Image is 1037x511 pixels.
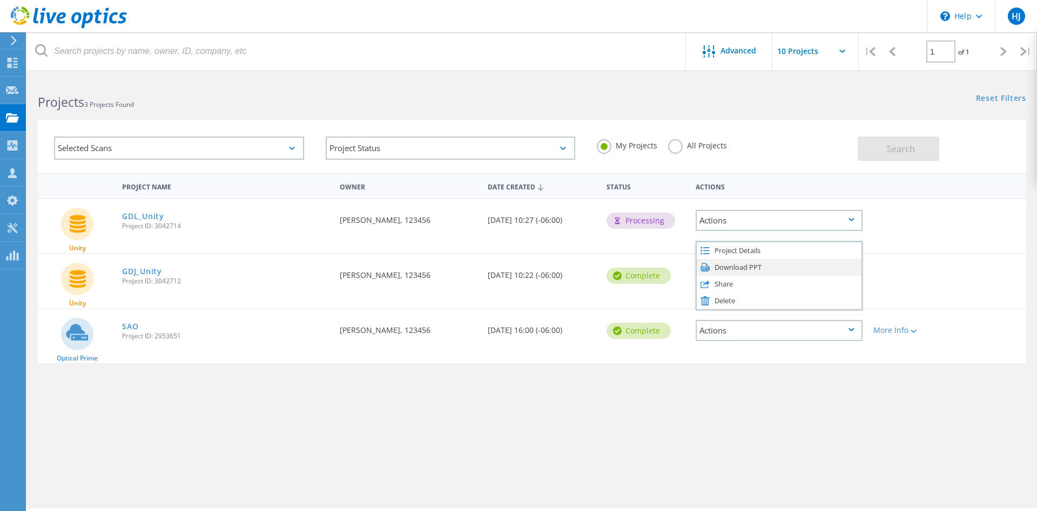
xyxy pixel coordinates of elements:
[696,210,863,231] div: Actions
[482,309,601,345] div: [DATE] 16:00 (-06:00)
[607,213,675,229] div: Processing
[84,100,134,109] span: 3 Projects Found
[858,137,939,161] button: Search
[482,199,601,235] div: [DATE] 10:27 (-06:00)
[668,139,727,149] label: All Projects
[122,213,164,220] a: GDL_Unity
[697,292,861,309] div: Delete
[976,94,1026,104] a: Reset Filters
[334,309,483,345] div: [PERSON_NAME], 123456
[887,143,915,155] span: Search
[334,176,483,196] div: Owner
[690,176,868,196] div: Actions
[334,254,483,290] div: [PERSON_NAME], 123456
[1012,12,1021,21] span: HJ
[720,47,756,54] span: Advanced
[69,245,86,251] span: Unity
[69,300,86,306] span: Unity
[122,333,329,339] span: Project ID: 2953651
[54,137,304,160] div: Selected Scans
[697,242,861,259] div: Project Details
[27,32,686,70] input: Search projects by name, owner, ID, company, etc
[38,93,84,111] b: Projects
[697,259,861,276] div: Download PPT
[482,254,601,290] div: [DATE] 10:22 (-06:00)
[873,326,941,334] div: More Info
[122,323,138,330] a: SAO
[696,320,863,341] div: Actions
[122,278,329,284] span: Project ID: 3042712
[1015,32,1037,71] div: |
[859,32,881,71] div: |
[597,139,657,149] label: My Projects
[117,176,334,196] div: Project Name
[601,176,690,196] div: Status
[57,355,98,362] span: Optical Prime
[607,268,671,284] div: Complete
[482,176,601,196] div: Date Created
[11,23,127,30] a: Live Optics Dashboard
[122,223,329,229] span: Project ID: 3042714
[122,268,161,275] a: GDJ_Unity
[326,137,576,160] div: Project Status
[334,199,483,235] div: [PERSON_NAME], 123456
[607,323,671,339] div: Complete
[940,11,950,21] svg: \n
[697,276,861,292] div: Share
[958,47,969,57] span: of 1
